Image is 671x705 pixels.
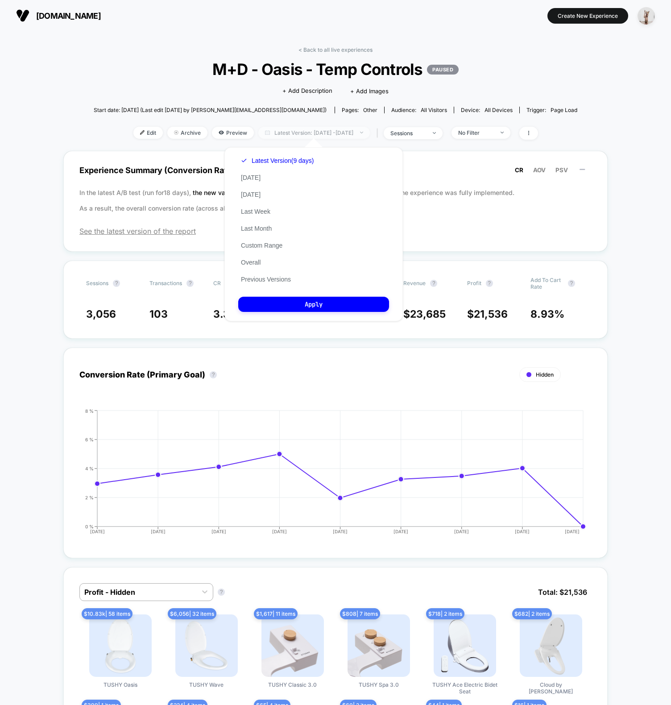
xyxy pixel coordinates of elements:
[501,132,504,133] img: end
[410,308,446,320] span: 23,685
[85,523,94,529] tspan: 0 %
[133,127,163,139] span: Edit
[261,614,324,677] img: TUSHY Classic 3.0
[193,189,378,196] span: the new variation increased the conversion rate (CR) by 3.67 %
[238,174,263,182] button: [DATE]
[238,258,263,266] button: Overall
[530,308,564,320] span: 8.93 %
[213,308,246,320] span: 3.37 %
[149,308,168,320] span: 103
[485,107,513,113] span: all devices
[213,280,221,286] span: CR
[426,608,464,619] span: $ 718 | 2 items
[175,614,238,677] img: TUSHY Wave
[218,589,225,596] button: ?
[13,8,104,23] button: [DOMAIN_NAME]
[568,280,575,287] button: ?
[70,408,583,542] div: CONVERSION_RATE
[272,529,286,534] tspan: [DATE]
[118,60,553,79] span: M+D - Oasis - Temp Controls
[533,166,546,174] span: AOV
[333,529,348,534] tspan: [DATE]
[512,608,552,619] span: $ 682 | 2 items
[530,277,563,290] span: Add To Cart Rate
[36,11,101,21] span: [DOMAIN_NAME]
[350,87,389,95] span: + Add Images
[530,166,548,174] button: AOV
[150,529,165,534] tspan: [DATE]
[390,130,426,137] div: sessions
[474,308,508,320] span: 21,536
[238,297,389,312] button: Apply
[86,308,116,320] span: 3,056
[391,107,447,113] div: Audience:
[140,130,145,135] img: edit
[359,681,399,688] span: TUSHY Spa 3.0
[238,275,294,283] button: Previous Versions
[86,280,108,286] span: Sessions
[467,308,508,320] span: $
[16,9,29,22] img: Visually logo
[458,129,494,136] div: No Filter
[363,107,377,113] span: other
[85,465,94,471] tspan: 4 %
[238,207,273,216] button: Last Week
[454,107,519,113] span: Device:
[282,87,332,95] span: + Add Description
[486,280,493,287] button: ?
[79,160,592,180] span: Experience Summary (Conversion Rate)
[515,529,530,534] tspan: [DATE]
[238,224,274,232] button: Last Month
[348,614,410,677] img: TUSHY Spa 3.0
[393,529,408,534] tspan: [DATE]
[431,681,498,695] span: TUSHY Ace Electric Bidet Seat
[167,127,207,139] span: Archive
[551,107,577,113] span: Page Load
[94,107,327,113] span: Start date: [DATE] (Last edit [DATE] by [PERSON_NAME][EMAIL_ADDRESS][DOMAIN_NAME])
[403,308,446,320] span: $
[79,185,592,216] p: In the latest A/B test (run for 18 days), before the experience was fully implemented. As a resul...
[79,227,592,236] span: See the latest version of the report
[265,130,270,135] img: calendar
[534,583,592,601] span: Total: $ 21,536
[149,280,182,286] span: Transactions
[555,166,568,174] span: PSV
[254,608,298,619] span: $ 1,617 | 11 items
[85,494,94,500] tspan: 2 %
[104,681,137,688] span: TUSHY Oasis
[89,614,152,677] img: TUSHY Oasis
[427,65,459,75] p: PAUSED
[638,7,655,25] img: ppic
[635,7,658,25] button: ppic
[403,280,426,286] span: Revenue
[565,529,580,534] tspan: [DATE]
[360,132,363,133] img: end
[526,107,577,113] div: Trigger:
[211,529,226,534] tspan: [DATE]
[374,127,384,140] span: |
[85,408,94,413] tspan: 8 %
[168,608,216,619] span: $ 6,056 | 32 items
[258,127,370,139] span: Latest Version: [DATE] - [DATE]
[434,614,496,677] img: TUSHY Ace Electric Bidet Seat
[238,191,263,199] button: [DATE]
[268,681,317,688] span: TUSHY Classic 3.0
[90,529,104,534] tspan: [DATE]
[520,614,582,677] img: Cloud by TUSHY
[189,681,224,688] span: TUSHY Wave
[433,132,436,134] img: end
[430,280,437,287] button: ?
[421,107,447,113] span: All Visitors
[454,529,469,534] tspan: [DATE]
[186,280,194,287] button: ?
[174,130,178,135] img: end
[536,371,554,378] span: Hidden
[82,608,133,619] span: $ 10.83k | 58 items
[467,280,481,286] span: Profit
[212,127,254,139] span: Preview
[238,157,316,165] button: Latest Version(9 days)
[210,371,217,378] button: ?
[515,166,523,174] span: CR
[512,166,526,174] button: CR
[340,608,380,619] span: $ 808 | 7 items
